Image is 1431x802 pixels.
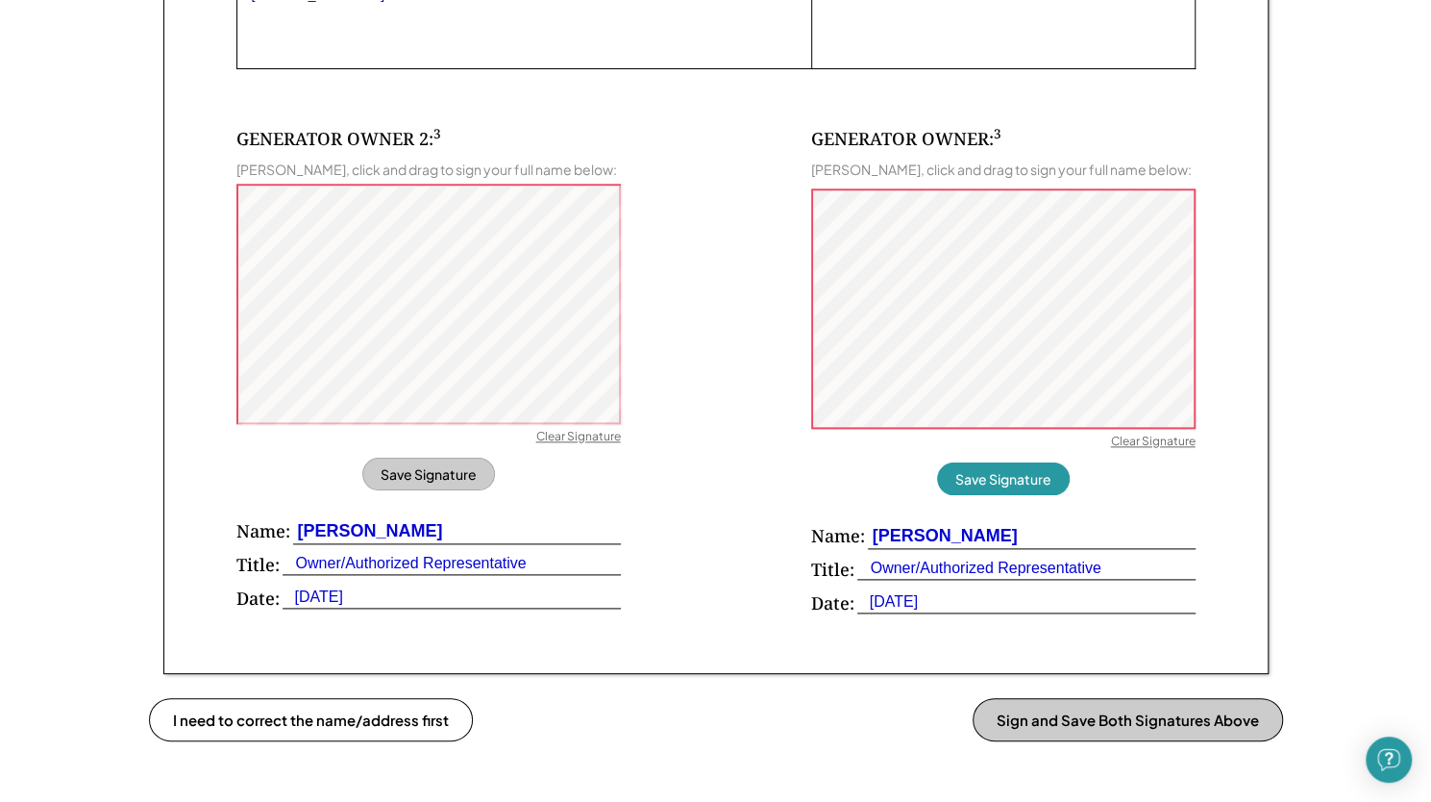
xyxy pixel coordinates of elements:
[1111,434,1196,453] div: Clear Signature
[236,587,280,611] div: Date:
[811,127,1001,151] div: GENERATOR OWNER:
[236,519,290,543] div: Name:
[149,698,473,741] button: I need to correct the name/address first
[362,458,495,490] button: Save Signature
[973,698,1283,741] button: Sign and Save Both Signatures Above
[811,161,1192,178] div: [PERSON_NAME], click and drag to sign your full name below:
[536,429,621,448] div: Clear Signature
[868,524,1018,548] div: [PERSON_NAME]
[236,553,280,577] div: Title:
[937,463,1070,495] button: Save Signature
[811,524,865,548] div: Name:
[236,161,617,178] div: [PERSON_NAME], click and drag to sign your full name below:
[994,125,1001,142] sup: 3
[811,591,854,615] div: Date:
[293,519,443,543] div: [PERSON_NAME]
[811,558,854,582] div: Title:
[857,558,1101,579] div: Owner/Authorized Representative
[857,591,918,613] div: [DATE]
[1366,737,1412,783] div: Open Intercom Messenger
[283,587,343,608] div: [DATE]
[433,125,441,142] sup: 3
[236,127,441,151] div: GENERATOR OWNER 2:
[283,553,527,574] div: Owner/Authorized Representative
